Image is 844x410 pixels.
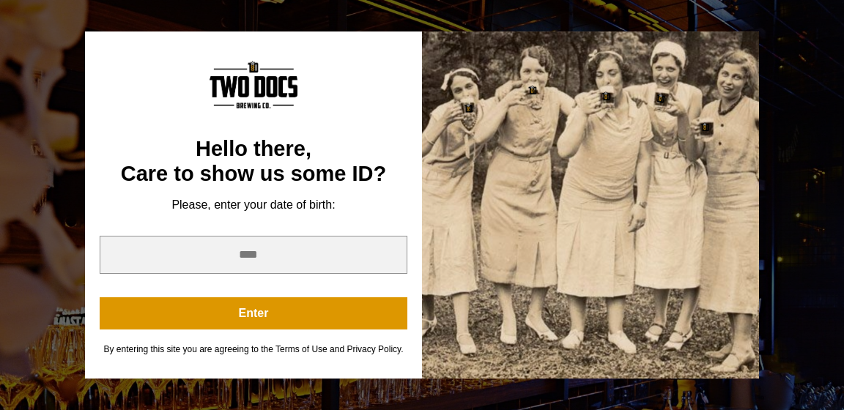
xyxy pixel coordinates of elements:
[100,236,407,274] input: year
[100,137,407,186] div: Hello there, Care to show us some ID?
[210,61,297,108] img: Content Logo
[100,344,407,355] div: By entering this site you are agreeing to the Terms of Use and Privacy Policy.
[100,297,407,329] button: Enter
[100,198,407,212] div: Please, enter your date of birth:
